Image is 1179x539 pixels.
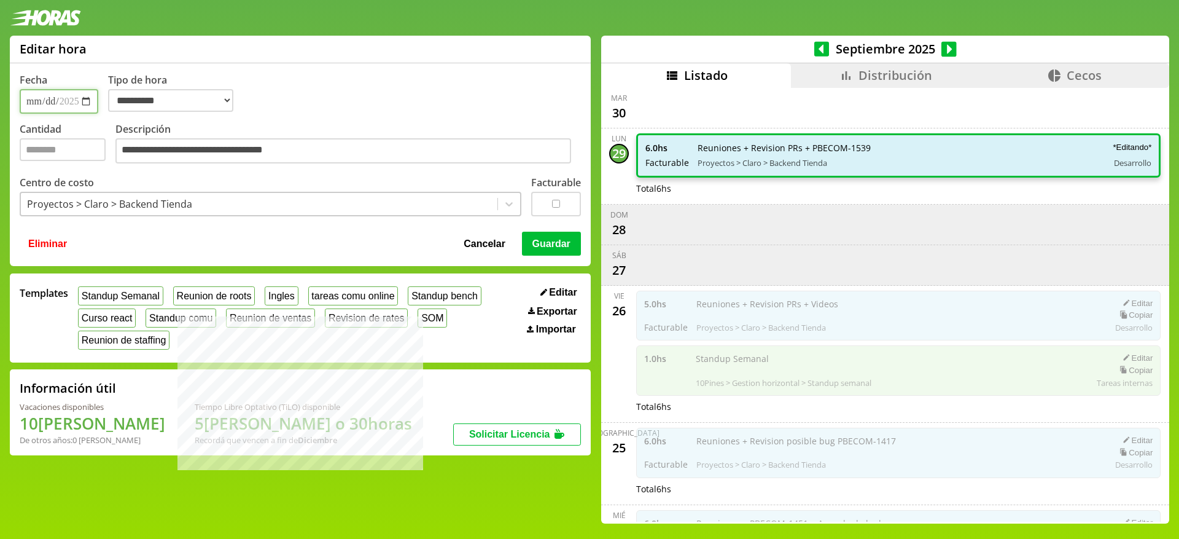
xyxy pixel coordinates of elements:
[469,429,550,439] span: Solicitar Licencia
[20,412,165,435] h1: 10 [PERSON_NAME]
[418,309,447,328] button: SOM
[108,89,233,112] select: Tipo de hora
[20,73,47,87] label: Fecha
[614,291,625,301] div: vie
[536,324,576,335] span: Importar
[115,138,571,164] textarea: Descripción
[537,286,581,299] button: Editar
[829,41,941,57] span: Septiembre 2025
[522,232,581,255] button: Guardar
[195,412,412,435] h1: 5 [PERSON_NAME] o 30 horas
[460,232,509,255] button: Cancelar
[325,309,408,328] button: Revision de rates
[453,423,581,446] button: Solicitar Licencia
[609,220,629,240] div: 28
[20,380,116,396] h2: Información útil
[20,435,165,446] div: De otros años: 0 [PERSON_NAME]
[20,401,165,412] div: Vacaciones disponibles
[146,309,216,328] button: Standup comu
[308,286,399,305] button: tareas comu online
[1067,67,1102,84] span: Cecos
[524,305,581,318] button: Exportar
[537,306,577,317] span: Exportar
[613,510,626,521] div: mié
[636,401,1161,412] div: Total 6 hs
[601,88,1169,522] div: scrollable content
[612,133,626,144] div: lun
[226,309,315,328] button: Reunion de ventas
[609,103,629,123] div: 30
[609,438,629,458] div: 25
[25,232,71,255] button: Eliminar
[195,435,412,446] div: Recordá que vencen a fin de
[531,176,581,189] label: Facturable
[610,210,628,220] div: dom
[609,144,629,163] div: 29
[20,138,106,161] input: Cantidad
[78,286,163,305] button: Standup Semanal
[20,41,87,57] h1: Editar hora
[609,301,629,321] div: 26
[20,286,68,300] span: Templates
[10,10,81,26] img: logotipo
[408,286,481,305] button: Standup bench
[636,183,1161,194] div: Total 6 hs
[858,67,932,84] span: Distribución
[549,287,577,298] span: Editar
[609,261,629,280] div: 27
[265,286,298,305] button: Ingles
[173,286,255,305] button: Reunion de roots
[612,250,626,261] div: sáb
[78,331,169,350] button: Reunion de staffing
[78,309,136,328] button: Curso react
[195,401,412,412] div: Tiempo Libre Optativo (TiLO) disponible
[578,428,660,438] div: [DEMOGRAPHIC_DATA]
[115,122,581,167] label: Descripción
[611,93,627,103] div: mar
[108,73,243,114] label: Tipo de hora
[636,483,1161,495] div: Total 6 hs
[298,435,337,446] b: Diciembre
[27,197,192,211] div: Proyectos > Claro > Backend Tienda
[20,122,115,167] label: Cantidad
[684,67,728,84] span: Listado
[20,176,94,189] label: Centro de costo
